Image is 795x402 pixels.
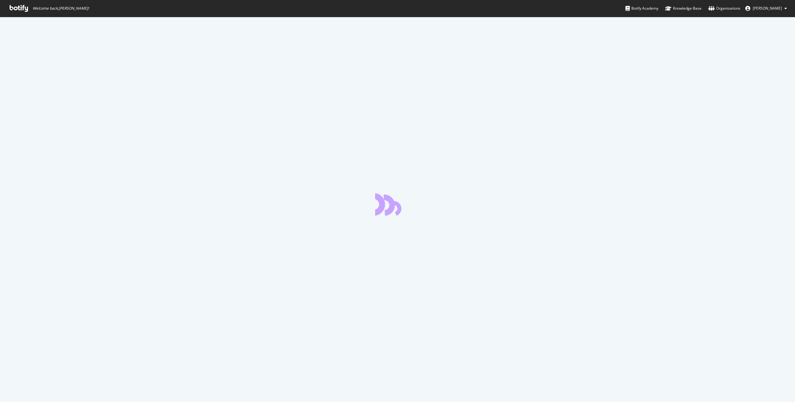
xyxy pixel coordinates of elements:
span: Murat Akbulut [753,6,782,11]
div: Botify Academy [625,5,658,11]
div: Knowledge Base [665,5,702,11]
div: animation [375,193,420,216]
div: Organizations [708,5,740,11]
span: Welcome back, [PERSON_NAME] ! [33,6,89,11]
button: [PERSON_NAME] [740,3,792,13]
